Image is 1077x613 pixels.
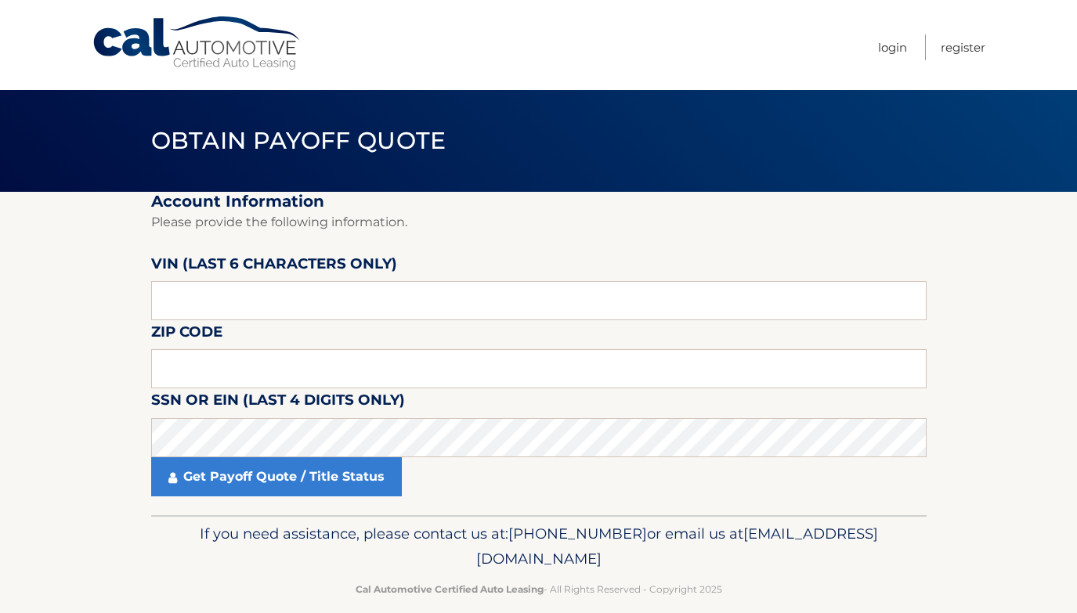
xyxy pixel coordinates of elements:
[151,388,405,417] label: SSN or EIN (last 4 digits only)
[941,34,985,60] a: Register
[151,126,446,155] span: Obtain Payoff Quote
[151,320,222,349] label: Zip Code
[161,521,916,572] p: If you need assistance, please contact us at: or email us at
[151,192,927,211] h2: Account Information
[151,252,397,281] label: VIN (last 6 characters only)
[508,525,647,543] span: [PHONE_NUMBER]
[92,16,303,71] a: Cal Automotive
[151,211,927,233] p: Please provide the following information.
[356,583,544,595] strong: Cal Automotive Certified Auto Leasing
[151,457,402,496] a: Get Payoff Quote / Title Status
[878,34,907,60] a: Login
[161,581,916,597] p: - All Rights Reserved - Copyright 2025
